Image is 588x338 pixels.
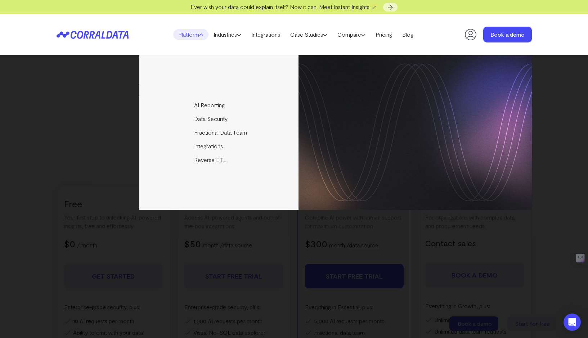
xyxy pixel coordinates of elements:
a: Blog [397,29,418,40]
a: Platform [173,29,208,40]
a: Pricing [371,29,397,40]
span: Ever wish your data could explain itself? Now it can. Meet Instant Insights 🪄 [190,3,378,10]
a: Integrations [139,139,300,153]
a: Compare [332,29,371,40]
a: Data Security [139,112,300,126]
a: Industries [208,29,246,40]
a: Reverse ETL [139,153,300,167]
a: AI Reporting [139,98,300,112]
a: Book a demo [483,27,532,42]
a: Fractional Data Team [139,126,300,139]
a: Case Studies [285,29,332,40]
a: Integrations [246,29,285,40]
div: Open Intercom Messenger [564,314,581,331]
